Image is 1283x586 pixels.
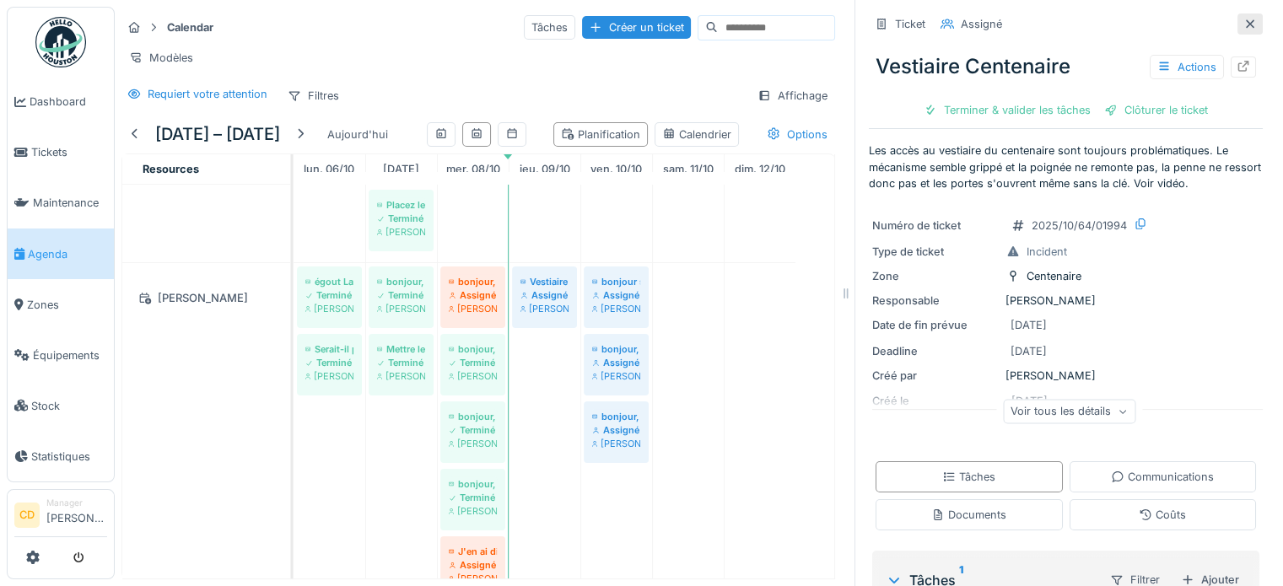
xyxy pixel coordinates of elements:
div: [PERSON_NAME] [377,369,425,383]
div: Requiert votre attention [148,86,267,102]
div: [PERSON_NAME] [449,369,497,383]
div: [PERSON_NAME] [449,572,497,585]
div: Centenaire [1027,268,1081,284]
a: Agenda [8,228,114,279]
div: J'en ai discuté avec [PERSON_NAME], j'aimerais faire la demande de déplacer mon bureau. A priori ... [449,545,497,558]
a: Zones [8,279,114,330]
div: Assigné [449,558,497,572]
a: Maintenance [8,178,114,228]
div: Assigné [592,288,640,302]
div: Communications [1111,469,1214,485]
div: Planification [561,126,640,142]
span: Resources [143,163,199,175]
a: Dashboard [8,77,114,127]
a: 6 octobre 2025 [299,158,358,180]
a: 9 octobre 2025 [515,158,574,180]
a: Équipements [8,330,114,380]
a: 11 octobre 2025 [659,158,718,180]
div: Terminé [449,491,497,504]
div: Terminé [377,212,425,225]
span: Statistiques [31,449,107,465]
span: Tickets [31,144,107,160]
div: Ticket [895,16,925,32]
div: bonjour, serait-il possible de retiré les 14 tables pliante en U et de ranger les 40 chaises dans... [449,477,497,491]
div: Serait-il possible de fixer notre plaque en métal Aesm sur le mur à côté de la porte d e notre lo... [305,342,353,356]
div: Terminé [305,288,353,302]
div: Assigné [449,288,497,302]
span: Maintenance [33,195,107,211]
div: bonjour, serait-il possible de reprendre la pose de derbigum sur le toit du hall de tennis merci [377,275,425,288]
a: 10 octobre 2025 [586,158,646,180]
div: Terminer & valider les tâches [917,99,1097,121]
div: [PERSON_NAME] [872,293,1259,309]
div: [DATE] [1011,343,1047,359]
div: [PERSON_NAME] [592,437,640,450]
div: [PERSON_NAME] [377,302,425,315]
a: CD Manager[PERSON_NAME] [14,497,107,537]
div: Date de fin prévue [872,317,999,333]
div: [PERSON_NAME] [305,369,353,383]
div: Placez les conteneurs poubelle à l'intérieur de local [377,198,425,212]
div: Assigné [592,356,640,369]
h5: [DATE] – [DATE] [155,124,280,144]
div: Aujourd'hui [321,123,395,146]
div: Voir tous les détails [1003,399,1135,423]
div: Modèles [121,46,201,70]
div: Incident [1027,244,1067,260]
p: Les accès au vestiaire du centenaire sont toujours problématiques. Le mécanisme semble grippé et ... [869,142,1263,191]
div: Terminé [449,356,497,369]
div: Actions [1150,55,1224,79]
strong: Calendar [160,19,220,35]
div: Créé par [872,368,999,384]
li: CD [14,503,40,528]
div: Tâches [524,15,575,40]
div: Mettre le baffle a roulette + micro dans la cour 456 pour 12h50 merciiii [377,342,425,356]
div: [PERSON_NAME] [449,504,497,518]
a: 12 octobre 2025 [730,158,790,180]
div: Terminé [305,356,353,369]
span: Stock [31,398,107,414]
span: Agenda [28,246,107,262]
span: Dashboard [30,94,107,110]
div: [PERSON_NAME] [449,302,497,315]
div: Tâches [942,469,995,485]
div: Documents [931,507,1006,523]
div: Type de ticket [872,244,999,260]
div: Vestiaire Centenaire [520,275,569,288]
a: Stock [8,380,114,431]
div: Coûts [1139,507,1186,523]
img: Badge_color-CXgf-gQk.svg [35,17,86,67]
div: Assigné [961,16,1002,32]
div: [PERSON_NAME] [377,225,425,239]
span: Équipements [33,347,107,363]
div: Zone [872,268,999,284]
div: bonjour, serait-il possible de placé la plaque aesm des anciens sur le mur à coté de la porte la ... [449,342,497,356]
div: Manager [46,497,107,509]
div: Assigné [520,288,569,302]
a: 8 octobre 2025 [442,158,504,180]
div: bonjour, serait-il possible de mettre 15 tables pliante dans la salle verte [592,410,640,423]
a: 7 octobre 2025 [379,158,423,180]
div: bonjour, serait-il possible d'assemblé ensemble et de les fixer ensemble les 6 praticables dans l... [592,342,640,356]
div: [PERSON_NAME] [592,369,640,383]
div: [PERSON_NAME] [449,437,497,450]
div: Options [759,122,835,147]
div: Vestiaire Centenaire [869,45,1263,89]
div: égout Lavoisier [305,275,353,288]
div: Filtres [280,83,347,108]
div: bonjour, serait-il possible de réctifier et de changer l'installation de decharge des labo par le... [449,410,497,423]
span: Zones [27,297,107,313]
div: Responsable [872,293,999,309]
div: bonjour serait-il possible de mettre en fonction le micro du grand réfectoire et de laisser 2 pil... [592,275,640,288]
div: [PERSON_NAME] [132,288,280,309]
div: 2025/10/64/01994 [1032,218,1127,234]
div: Créer un ticket [582,16,691,39]
div: Terminé [449,423,497,437]
div: bonjour, serait-il possible d'accrocher les tenture dans le local des anciens ( aesm) merci [449,275,497,288]
a: Statistiques [8,431,114,481]
div: Terminé [377,288,425,302]
div: [PERSON_NAME] [305,302,353,315]
div: [PERSON_NAME] [872,368,1259,384]
div: [PERSON_NAME] [520,302,569,315]
div: Assigné [592,423,640,437]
